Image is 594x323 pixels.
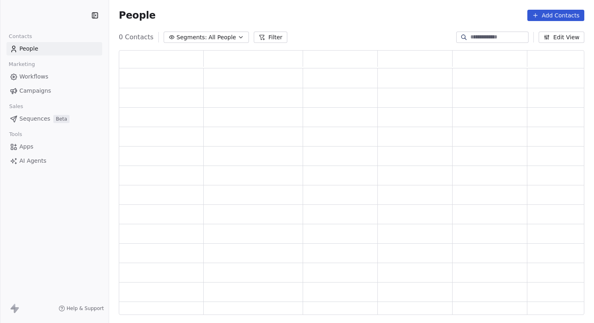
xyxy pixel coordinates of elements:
span: People [119,9,156,21]
a: Campaigns [6,84,102,98]
span: Workflows [19,72,48,81]
button: Filter [254,32,287,43]
span: People [19,45,38,53]
span: 0 Contacts [119,32,154,42]
button: Add Contacts [527,10,584,21]
span: Segments: [177,33,207,42]
span: Sequences [19,115,50,123]
span: All People [209,33,236,42]
a: Help & Support [59,305,104,312]
span: Contacts [5,30,36,42]
span: AI Agents [19,157,46,165]
a: People [6,42,102,55]
span: Beta [53,115,70,123]
a: SequencesBeta [6,112,102,125]
span: Help & Support [67,305,104,312]
span: Tools [6,128,25,140]
span: Sales [6,100,27,113]
span: Apps [19,142,34,151]
button: Edit View [539,32,584,43]
a: Workflows [6,70,102,83]
a: Apps [6,140,102,153]
a: AI Agents [6,154,102,168]
span: Marketing [5,58,38,70]
span: Campaigns [19,87,51,95]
